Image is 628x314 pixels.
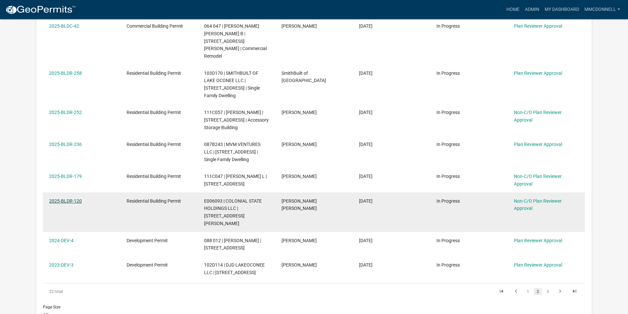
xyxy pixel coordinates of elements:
span: 04/26/2024 [359,238,373,243]
span: 103D170 | SMITHBUILT OF LAKE OCONEE LLC | 264 LOCH WAY | Single Family Dwelling [204,71,260,98]
li: page 2 [533,286,543,297]
span: In Progress [436,238,460,243]
a: 3 [544,288,552,295]
a: Non-C/O Plan Reviewer Approval [514,174,562,186]
a: Admin [522,3,542,16]
a: My Dashboard [542,3,582,16]
a: 2025-BLDC-42 [49,23,79,29]
span: 04/17/2025 [359,198,373,204]
span: Residential Building Permit [127,174,181,179]
span: 087B243 | MVM VENTURES LLC | 166 OAK LEAF CIR | Single Family Dwelling [204,142,260,162]
span: Fausto Bautista [282,238,317,243]
span: Residential Building Permit [127,110,181,115]
span: Development Permit [127,262,168,268]
a: 2024-DEV-4 [49,238,74,243]
span: 088 012 | Fausto Bautista C. | 181 Pine Street [204,238,261,251]
span: Residential Building Permit [127,71,181,76]
a: Plan Reviewer Approval [514,23,562,29]
li: page 1 [523,286,533,297]
span: Chris Adamson [282,262,317,268]
span: E006093 | COLONIAL STATE HOLDINGS LLC | 110 B N JEFFERSON AVE [204,198,262,226]
a: go to previous page [510,288,522,295]
a: Plan Reviewer Approval [514,71,562,76]
a: go to last page [568,288,581,295]
span: Jeremy Crosby [282,23,317,29]
span: In Progress [436,262,460,268]
a: 2023-DEV-3 [49,262,74,268]
a: 2025-BLDR-258 [49,71,82,76]
a: go to first page [495,288,508,295]
a: 1 [524,288,532,295]
a: Plan Reviewer Approval [514,142,562,147]
a: Plan Reviewer Approval [514,262,562,268]
span: In Progress [436,198,460,204]
span: 064 047 | JONES WILLIAMS B | 100 PUTNAM DR | Commercial Remodel [204,23,267,59]
a: 2 [534,288,542,295]
span: 08/28/2025 [359,23,373,29]
span: In Progress [436,110,460,115]
span: Residential Building Permit [127,142,181,147]
span: J. Dennis Barr [282,198,317,211]
span: 08/25/2025 [359,110,373,115]
a: 2025-BLDR-120 [49,198,82,204]
span: 03/14/2023 [359,262,373,268]
span: David Israel [282,174,317,179]
a: 2025-BLDR-252 [49,110,82,115]
a: 2025-BLDR-179 [49,174,82,179]
a: Non-C/O Plan Reviewer Approval [514,110,562,123]
span: 08/04/2025 [359,142,373,147]
span: 06/08/2025 [359,174,373,179]
span: 111C057 | CHAPMAN DANIEL | 150 TWISTING HILL DR | Accessory Storage Building [204,110,269,130]
span: Residential Building Permit [127,198,181,204]
a: Home [504,3,522,16]
span: Mitch Melder [282,142,317,147]
span: Commercial Building Permit [127,23,183,29]
a: 2025-BLDR-236 [49,142,82,147]
a: Non-C/O Plan Reviewer Approval [514,198,562,211]
span: SmithBuilt of Lake Oconee [282,71,326,83]
a: Plan Reviewer Approval [514,238,562,243]
span: Development Permit [127,238,168,243]
a: go to next page [554,288,566,295]
a: mmcdonnell [582,3,623,16]
span: 102D114 | DJD LAKEOCONEE LLC | 485 Southview Dr [204,262,265,275]
span: In Progress [436,23,460,29]
span: Daniel [282,110,317,115]
span: In Progress [436,71,460,76]
li: page 3 [543,286,553,297]
span: In Progress [436,142,460,147]
span: 111C047 | ISRAEL TRACEY L | 113 TWISTING HILL LN [204,174,267,186]
span: In Progress [436,174,460,179]
span: 08/26/2025 [359,71,373,76]
div: 22 total [43,283,150,300]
